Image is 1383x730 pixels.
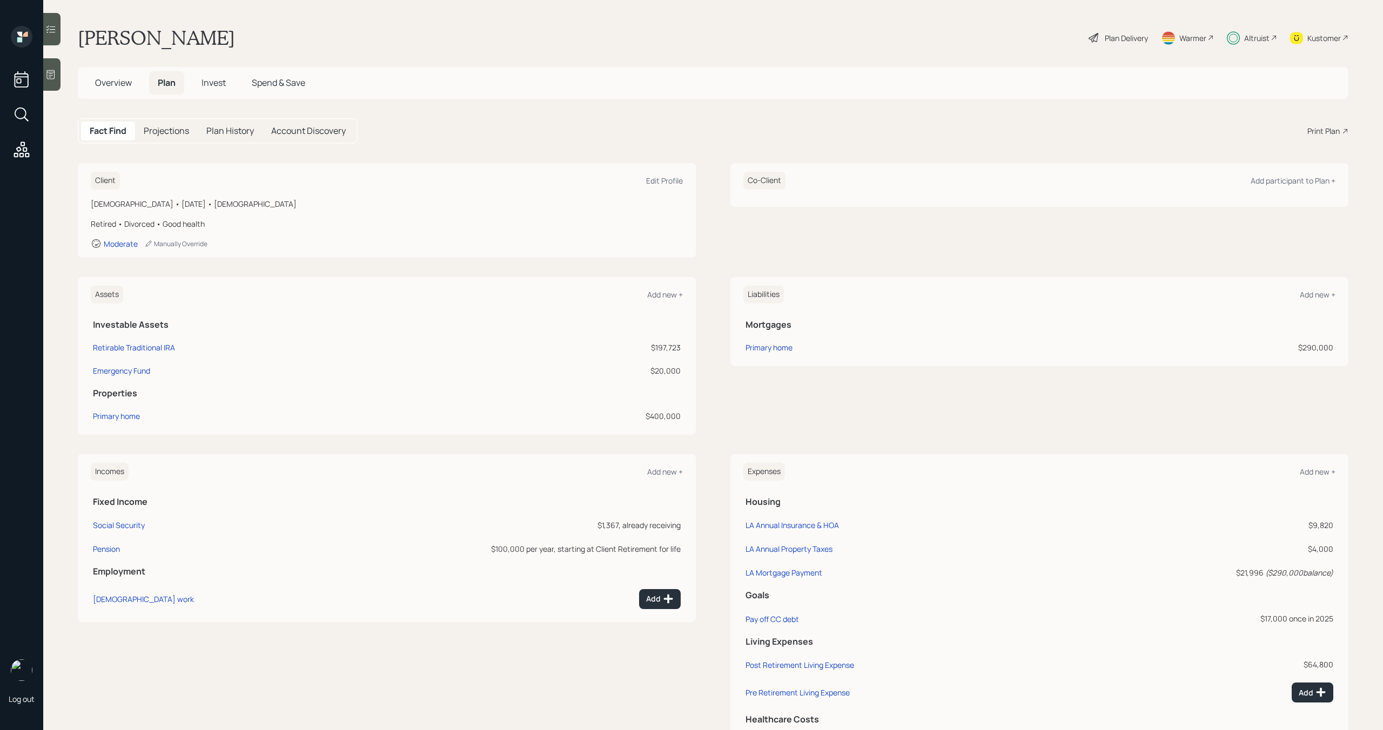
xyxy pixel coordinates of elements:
[746,714,1333,725] h5: Healthcare Costs
[746,637,1333,647] h5: Living Expenses
[746,320,1333,330] h5: Mortgages
[746,520,839,530] div: LA Annual Insurance & HOA
[746,342,793,353] div: Primary home
[743,286,784,303] h6: Liabilities
[252,77,305,89] span: Spend & Save
[158,77,176,89] span: Plan
[1105,32,1148,44] div: Plan Delivery
[1066,543,1333,555] div: $4,000
[1066,613,1333,624] div: $17,000 once in 2025
[746,567,822,578] div: LA Mortgage Payment
[91,172,120,190] h6: Client
[1300,467,1335,477] div: Add new +
[746,614,799,624] div: Pay off CC debt
[1300,289,1335,300] div: Add new +
[93,320,681,330] h5: Investable Assets
[1179,32,1206,44] div: Warmer
[746,687,850,698] div: Pre Retirement Living Expense
[746,544,833,554] div: LA Annual Property Taxes
[93,594,194,604] div: [DEMOGRAPHIC_DATA] work
[271,126,346,136] h5: Account Discovery
[93,566,681,577] h5: Employment
[93,410,140,422] div: Primary home
[144,239,207,248] div: Manually Override
[93,365,150,376] div: Emergency Fund
[93,544,120,554] div: Pension
[1244,32,1270,44] div: Altruist
[9,694,35,704] div: Log out
[647,289,683,300] div: Add new +
[500,365,681,376] div: $20,000
[78,26,235,50] h1: [PERSON_NAME]
[206,126,254,136] h5: Plan History
[93,497,681,507] h5: Fixed Income
[500,410,681,422] div: $400,000
[93,520,145,530] div: Social Security
[91,286,123,303] h6: Assets
[1299,687,1326,698] div: Add
[91,463,129,481] h6: Incomes
[301,519,681,531] div: $1,367, already receiving
[746,590,1333,600] h5: Goals
[1080,342,1333,353] div: $290,000
[746,660,854,670] div: Post Retirement Living Expense
[91,218,683,229] div: Retired • Divorced • Good health
[647,467,683,477] div: Add new +
[746,497,1333,507] h5: Housing
[1066,659,1333,670] div: $64,800
[646,175,683,186] div: Edit Profile
[104,239,138,249] div: Moderate
[93,342,175,353] div: Retirable Traditional IRA
[95,77,132,89] span: Overview
[1066,567,1333,578] div: $21,996
[743,172,786,190] h6: Co-Client
[1307,32,1341,44] div: Kustomer
[91,198,683,209] div: [DEMOGRAPHIC_DATA] • [DATE] • [DEMOGRAPHIC_DATA]
[202,77,226,89] span: Invest
[639,589,681,609] button: Add
[1066,519,1333,531] div: $9,820
[144,126,189,136] h5: Projections
[1292,682,1333,702] button: Add
[500,342,681,353] div: $197,723
[11,659,32,681] img: michael-russo-headshot.png
[90,126,126,136] h5: Fact Find
[93,388,681,398] h5: Properties
[1265,567,1333,578] i: ( $290,000 balance)
[1251,175,1335,186] div: Add participant to Plan +
[301,543,681,555] div: $100,000 per year, starting at Client Retirement for life
[743,463,785,481] h6: Expenses
[646,593,674,604] div: Add
[1307,125,1340,137] div: Print Plan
